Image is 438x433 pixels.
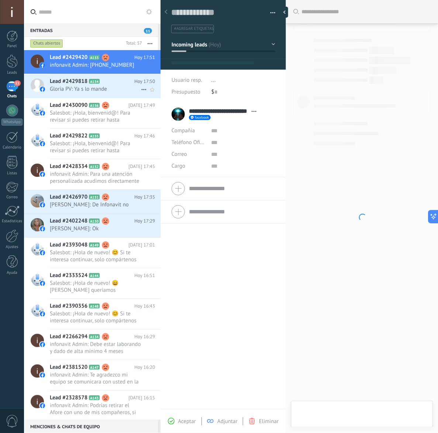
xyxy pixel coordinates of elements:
div: Calendario [1,145,23,150]
span: Hoy 17:51 [134,54,155,61]
span: [DATE] 17:45 [128,163,155,170]
span: Lead #2390356 [50,303,87,310]
span: Lead #2402248 [50,217,87,225]
div: Listas [1,171,23,176]
span: Teléfono Oficina [172,139,210,146]
span: infonavit Admin: Debe estar laborando y dado de alta mínimo 4 meses [50,341,141,355]
img: facebook-sm.svg [40,342,45,347]
div: $ [211,86,275,98]
div: Entradas [24,24,158,37]
span: [PERSON_NAME]: Ok [50,225,141,232]
div: Total: 57 [123,40,142,47]
span: A152 [89,164,100,169]
a: Lead #2402248 A150 Hoy 17:29 [PERSON_NAME]: Ok [24,214,161,237]
span: A143 [89,395,100,400]
a: Lead #2328578 A143 [DATE] 16:15 infonavit Admin: Podrías retirar el Afore con uno de mis compañer... [24,391,161,421]
div: Leads [1,70,23,75]
span: [DATE] 17:49 [128,102,155,109]
a: Lead #2393048 A149 [DATE] 17:01 Salesbot: ¡Hola de nuevo! 😊 Si te interesa continuar, solo compár... [24,238,161,268]
img: facebook-sm.svg [40,63,45,68]
div: Correo [1,195,23,200]
a: Lead #2266294 A134 Hoy 16:29 infonavit Admin: Debe estar laborando y dado de alta mínimo 4 meses [24,329,161,360]
span: A148 [89,304,100,308]
span: Hoy 17:50 [134,78,155,85]
span: A154 [89,79,100,84]
span: Hoy 17:46 [134,132,155,140]
span: Salesbot: ¡Hola, bienvenid@! Para revisar si puedes retirar hasta $167,000 pesos de tu Infonavit,... [50,109,141,123]
a: Lead #2429822 A155 Hoy 17:46 Salesbot: ¡Hola, bienvenid@! Para revisar si puedes retirar hasta $1... [24,129,161,159]
span: Hoy 17:29 [134,217,155,225]
span: [DATE] 16:15 [128,394,155,402]
div: Menciones & Chats de equipo [24,420,158,433]
span: Lead #2429818 [50,78,87,85]
span: [PERSON_NAME]: De Infonavit no [50,201,141,208]
span: Lead #2426970 [50,193,87,201]
div: Usuario resp. [172,74,206,86]
div: Ayuda [1,270,23,275]
span: Lead #2381520 [50,364,87,371]
a: Lead #2429420 A153 Hoy 17:51 infonavit Admin: [PHONE_NUMBER] [24,50,161,74]
div: Ocultar [281,7,288,18]
div: Chats [1,94,23,99]
img: facebook-sm.svg [40,281,45,286]
img: facebook-sm.svg [40,373,45,378]
span: A150 [89,219,100,223]
span: A147 [89,365,100,370]
span: A153 [89,55,100,60]
div: Estadísticas [1,219,23,224]
img: facebook-sm.svg [40,403,45,408]
span: Lead #2430090 [50,102,87,109]
img: facebook-sm.svg [40,87,45,92]
img: facebook-sm.svg [40,250,45,255]
span: ... [211,77,216,84]
span: Hoy 16:29 [134,333,155,341]
span: Eliminar [259,418,279,425]
span: Salesbot: ¡Hola de nuevo! 😊 Si te interesa continuar, solo compártenos tus datos (incluida tu CUR... [50,249,141,263]
span: Lead #2393048 [50,241,87,249]
div: Cargo [172,160,206,172]
span: A149 [89,242,100,247]
span: [DATE] 17:01 [128,241,155,249]
div: WhatsApp [1,119,23,126]
span: Hoy 16:20 [134,364,155,371]
div: Ajustes [1,245,23,249]
span: Gloria PV: Ya s lo mande [50,85,141,92]
img: facebook-sm.svg [40,226,45,231]
a: Lead #2381520 A147 Hoy 16:20 infonavit Admin: Te agradezco mi equipo se comunicara con usted en l... [24,360,161,390]
div: Compañía [172,125,206,137]
span: Hoy 16:51 [134,272,155,279]
button: Teléfono Oficina [172,137,206,149]
span: infonavit Admin: Te agradezco mi equipo se comunicara con usted en la brevedad posible [50,371,141,385]
img: facebook-sm.svg [40,172,45,177]
a: Lead #2429818 A154 Hoy 17:50 Gloria PV: Ya s lo mande [24,74,161,98]
span: Lead #2333524 [50,272,87,279]
a: Lead #2428334 A152 [DATE] 17:45 infonavit Admin: Para una atención personalizada acudimos directa... [24,159,161,189]
span: A144 [89,273,100,278]
div: Panel [1,44,23,49]
img: facebook-sm.svg [40,202,45,207]
span: #agregar etiquetas [174,26,214,31]
span: Aceptar [178,418,196,425]
a: Lead #2390356 A148 Hoy 16:43 Salesbot: ¡Hola de nuevo! 😊 Si te interesa continuar, solo compárten... [24,299,161,329]
span: Cargo [172,163,185,169]
span: Presupuesto [172,88,200,95]
span: Lead #2328578 [50,394,87,402]
span: A134 [89,334,100,339]
span: Lead #2428334 [50,163,87,170]
span: Correo [172,151,187,158]
span: Lead #2429822 [50,132,87,140]
span: Salesbot: ¡Hola de nuevo! 😄 [PERSON_NAME] queríamos asegurarnos de que todo esté claro y para ti.... [50,280,141,294]
a: Lead #2426970 A151 Hoy 17:35 [PERSON_NAME]: De Infonavit no [24,190,161,213]
span: 11 [144,28,152,34]
span: Lead #2429420 [50,54,87,61]
a: Lead #2333524 A144 Hoy 16:51 Salesbot: ¡Hola de nuevo! 😄 [PERSON_NAME] queríamos asegurarnos de q... [24,268,161,298]
span: facebook [195,116,209,119]
span: Adjuntar [217,418,238,425]
span: infonavit Admin: Podrías retirar el Afore con uno de mis compañeros, si te contactas a este númer... [50,402,141,416]
div: Chats abiertos [30,39,63,48]
img: facebook-sm.svg [40,141,45,146]
div: Presupuesto [172,86,206,98]
span: A151 [89,195,100,199]
span: A155 [89,133,100,138]
span: infonavit Admin: [PHONE_NUMBER] [50,62,141,69]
